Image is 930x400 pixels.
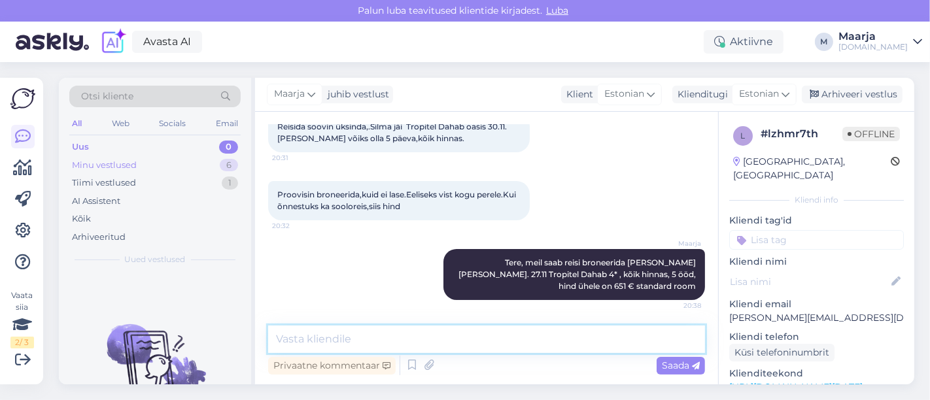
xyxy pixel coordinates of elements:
div: [GEOGRAPHIC_DATA], [GEOGRAPHIC_DATA] [733,155,891,182]
div: Arhiveeritud [72,231,126,244]
span: l [741,131,746,141]
div: Küsi telefoninumbrit [729,344,835,361]
div: Minu vestlused [72,159,137,172]
span: 20:32 [272,221,321,231]
span: Maarja [652,239,701,248]
span: 20:38 [652,301,701,310]
span: Saada [662,359,700,371]
span: Otsi kliente [81,90,133,103]
div: Web [109,115,132,132]
div: Privaatne kommentaar [268,357,396,375]
div: # lzhmr7th [761,126,842,142]
div: Kõik [72,212,91,225]
span: Maarja [274,87,305,101]
span: Offline [842,127,900,141]
div: Aktiivne [704,30,784,54]
div: 0 [219,141,238,154]
div: All [69,115,84,132]
span: Uued vestlused [125,254,186,265]
img: explore-ai [99,28,127,56]
img: Askly Logo [10,88,35,109]
div: Kliendi info [729,194,904,206]
input: Lisa tag [729,230,904,250]
div: Uus [72,141,89,154]
div: Vaata siia [10,290,34,348]
div: Klienditugi [672,88,728,101]
p: Kliendi email [729,297,904,311]
input: Lisa nimi [730,275,889,289]
p: Kliendi tag'id [729,214,904,227]
a: [URL][DOMAIN_NAME][DATE] [729,381,863,393]
p: Kliendi telefon [729,330,904,344]
div: Socials [156,115,188,132]
a: Maarja[DOMAIN_NAME] [838,31,922,52]
span: Tere, meil saab reisi broneerida [PERSON_NAME] [PERSON_NAME]. 27.11 Tropitel Dahab 4* , kõik hinn... [458,258,698,291]
div: 2 / 3 [10,337,34,348]
div: AI Assistent [72,195,120,208]
p: Kliendi nimi [729,255,904,269]
span: Estonian [604,87,644,101]
div: juhib vestlust [322,88,389,101]
div: Email [213,115,241,132]
div: Klient [561,88,593,101]
a: Avasta AI [132,31,202,53]
div: [DOMAIN_NAME] [838,42,908,52]
div: M [815,33,833,51]
div: Maarja [838,31,908,42]
span: Luba [542,5,572,16]
span: 20:31 [272,153,321,163]
div: Tiimi vestlused [72,176,136,190]
span: Estonian [739,87,779,101]
p: Klienditeekond [729,367,904,380]
p: [PERSON_NAME][EMAIL_ADDRESS][DOMAIN_NAME] [729,311,904,325]
div: Arhiveeri vestlus [802,86,903,103]
div: 6 [220,159,238,172]
div: 1 [222,176,238,190]
span: Proovisin broneerida,kuid ei lase.Eeliseks vist kogu perele.Kui õnnestuks ka sooloreis,siis hind [277,190,520,211]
